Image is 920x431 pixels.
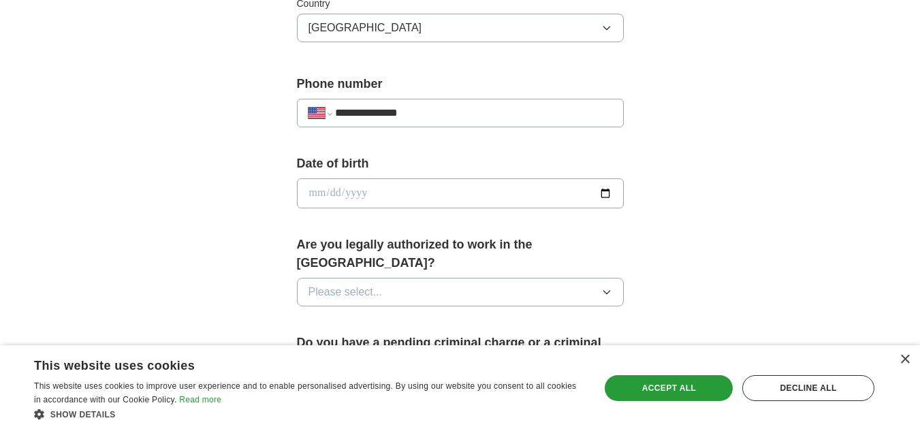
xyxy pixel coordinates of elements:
span: This website uses cookies to improve user experience and to enable personalised advertising. By u... [34,381,576,404]
label: Do you have a pending criminal charge or a criminal conviction in any jurisdiction? [297,334,624,370]
div: This website uses cookies [34,353,550,374]
span: Please select... [308,284,383,300]
span: Show details [50,410,116,419]
button: Please select... [297,278,624,306]
div: Decline all [742,375,874,401]
a: Read more, opens a new window [179,395,221,404]
label: Date of birth [297,155,624,173]
label: Phone number [297,75,624,93]
div: Close [900,355,910,365]
div: Accept all [605,375,733,401]
label: Are you legally authorized to work in the [GEOGRAPHIC_DATA]? [297,236,624,272]
div: Show details [34,407,584,421]
button: [GEOGRAPHIC_DATA] [297,14,624,42]
span: [GEOGRAPHIC_DATA] [308,20,422,36]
